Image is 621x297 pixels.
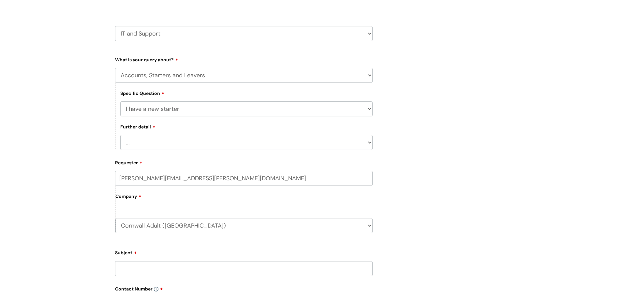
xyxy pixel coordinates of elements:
label: What is your query about? [115,55,373,63]
img: info-icon.svg [154,287,158,291]
label: Requester [115,158,373,166]
label: Subject [115,248,373,256]
label: Further detail [120,123,155,130]
label: Company [115,191,373,206]
input: Email [115,171,373,186]
label: Specific Question [120,90,165,96]
label: Contact Number [115,284,373,292]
